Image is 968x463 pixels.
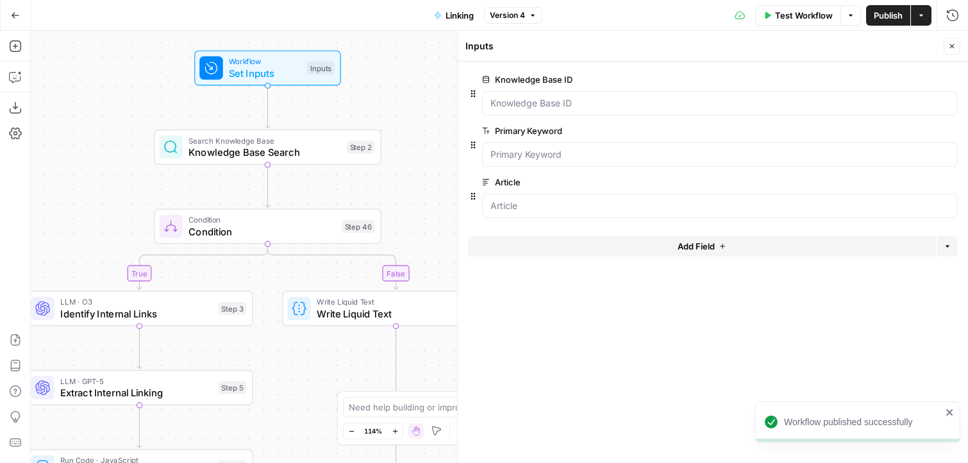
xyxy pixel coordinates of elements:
span: Publish [874,9,903,22]
div: Inputs [465,40,940,53]
label: Article [482,176,885,189]
button: Publish [866,5,910,26]
span: Write Liquid Text [317,307,465,321]
input: Article [490,199,949,212]
span: LLM · O3 [60,296,213,308]
button: Linking [426,5,481,26]
span: Write Liquid Text [317,296,465,308]
button: Version 4 [484,7,542,24]
g: Edge from step_46 to step_3 [137,244,267,289]
div: Step 46 [342,220,374,233]
div: Step 2 [347,140,374,154]
g: Edge from step_2 to step_46 [265,165,270,207]
span: Condition [188,224,336,239]
g: Edge from start to step_2 [265,86,270,128]
span: Condition [188,214,336,226]
span: Identify Internal Links [60,307,213,321]
div: Workflow published successfully [784,416,942,428]
span: Search Knowledge Base [188,135,341,146]
div: Inputs [307,62,334,75]
button: Add Field [468,236,936,257]
span: Workflow [229,56,301,67]
div: Step 3 [219,302,246,316]
input: Knowledge Base ID [490,97,949,110]
g: Edge from step_46 to step_50 [268,244,398,289]
g: Edge from step_5 to step_4 [137,405,142,448]
span: 114% [364,426,382,436]
div: Step 5 [219,381,246,394]
div: ConditionConditionStep 46 [154,209,381,244]
div: LLM · O3Identify Internal LinksStep 3 [26,291,253,326]
span: LLM · GPT-5 [60,375,213,387]
span: Add Field [678,240,715,253]
input: Primary Keyword [490,148,949,161]
span: Knowledge Base Search [188,145,341,160]
span: Version 4 [490,10,525,21]
label: Primary Keyword [482,124,885,137]
div: Write Liquid TextWrite Liquid TextStep 50 [282,291,509,326]
g: Edge from step_3 to step_5 [137,326,142,368]
label: Knowledge Base ID [482,73,885,86]
span: Set Inputs [229,66,301,81]
span: Extract Internal Linking [60,385,213,400]
span: Test Workflow [775,9,833,22]
span: Linking [446,9,474,22]
div: LLM · GPT-5Extract Internal LinkingStep 5 [26,370,253,405]
button: Test Workflow [755,5,840,26]
button: close [946,407,955,417]
div: WorkflowSet InputsInputs [154,51,381,86]
div: Search Knowledge BaseKnowledge Base SearchStep 2 [154,130,381,165]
